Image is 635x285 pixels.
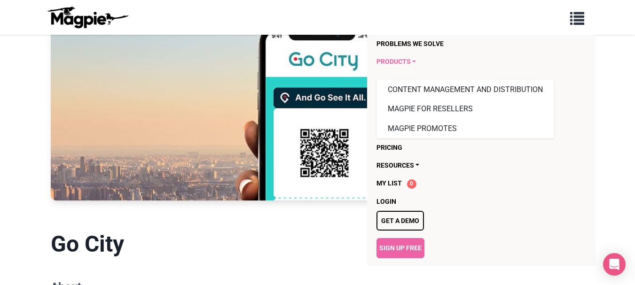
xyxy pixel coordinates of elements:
[376,211,424,231] a: Get a demo
[376,35,549,53] a: Problems we solve
[376,174,549,193] a: My List 0
[603,253,626,276] div: Open Intercom Messenger
[376,139,549,156] a: Pricing
[376,119,554,139] a: Magpie Promotes
[376,80,554,100] a: Content Management and Distribution
[376,193,549,210] a: Login
[45,6,130,29] img: logo-ab69f6fb50320c5b225c76a69d11143b.png
[376,156,549,174] a: Resources
[376,99,554,119] a: Magpie for Resellers
[376,238,424,258] a: Sign Up Free
[376,53,549,70] a: Products
[51,23,585,200] img: Go City banner
[407,179,416,189] span: 0
[376,179,402,187] span: My List
[51,231,402,258] h1: Go City
[376,80,554,139] div: Products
